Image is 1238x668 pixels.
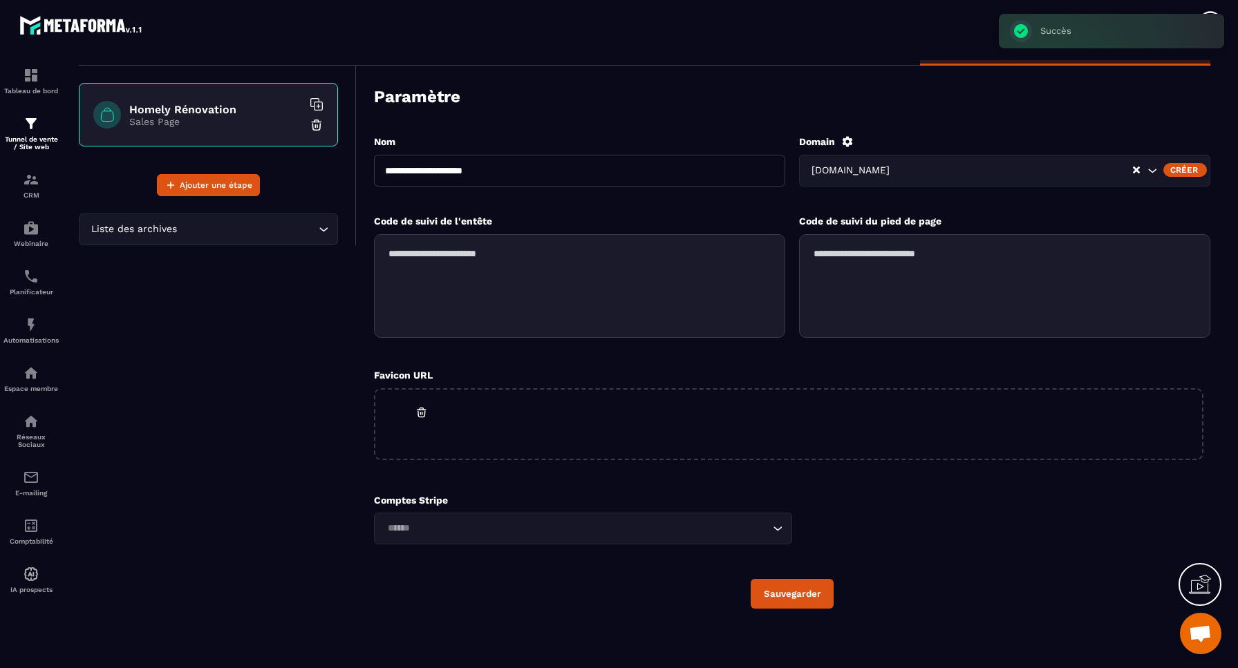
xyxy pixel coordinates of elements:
[3,191,59,199] p: CRM
[23,171,39,188] img: formation
[808,163,892,178] span: [DOMAIN_NAME]
[23,517,39,534] img: accountant
[129,103,302,116] h6: Homely Rénovation
[799,155,1210,187] div: Search for option
[3,87,59,95] p: Tableau de bord
[3,403,59,459] a: social-networksocial-networkRéseaux Sociaux
[23,268,39,285] img: scheduler
[23,220,39,236] img: automations
[799,216,941,227] label: Code de suivi du pied de page
[374,136,395,147] label: Nom
[3,586,59,593] p: IA prospects
[1180,613,1221,654] a: Ouvrir le chat
[180,178,252,192] span: Ajouter une étape
[1163,163,1207,177] div: Créer
[751,579,834,609] button: Sauvegarder
[23,115,39,132] img: formation
[129,116,302,127] p: Sales Page
[374,87,460,106] h3: Paramètre
[3,489,59,497] p: E-mailing
[19,12,144,37] img: logo
[23,365,39,381] img: automations
[374,495,792,506] p: Comptes Stripe
[3,354,59,403] a: automationsautomationsEspace membre
[1133,165,1140,175] button: Clear Selected
[310,118,323,132] img: trash
[23,566,39,582] img: automations
[3,209,59,258] a: automationsautomationsWebinaire
[3,105,59,161] a: formationformationTunnel de vente / Site web
[23,67,39,84] img: formation
[383,521,769,536] input: Search for option
[374,216,492,227] label: Code de suivi de l'entête
[374,370,433,381] label: Favicon URL
[3,288,59,296] p: Planificateur
[23,316,39,333] img: automations
[3,57,59,105] a: formationformationTableau de bord
[3,336,59,344] p: Automatisations
[88,222,180,237] span: Liste des archives
[157,174,260,196] button: Ajouter une étape
[3,258,59,306] a: schedulerschedulerPlanificateur
[3,459,59,507] a: emailemailE-mailing
[3,385,59,392] p: Espace membre
[3,433,59,448] p: Réseaux Sociaux
[374,513,792,544] div: Search for option
[892,163,1132,178] input: Search for option
[3,537,59,545] p: Comptabilité
[23,469,39,486] img: email
[3,507,59,555] a: accountantaccountantComptabilité
[799,136,835,147] label: Domain
[3,135,59,151] p: Tunnel de vente / Site web
[3,306,59,354] a: automationsautomationsAutomatisations
[23,413,39,430] img: social-network
[3,161,59,209] a: formationformationCRM
[180,222,315,237] input: Search for option
[79,213,338,245] div: Search for option
[3,240,59,247] p: Webinaire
